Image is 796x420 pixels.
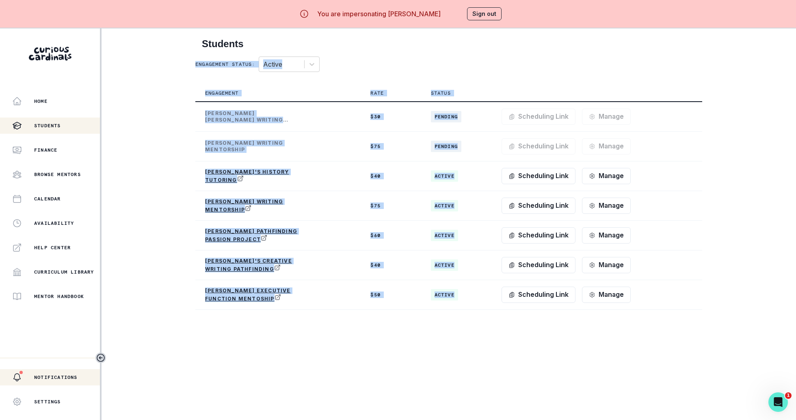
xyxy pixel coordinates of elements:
p: Status [431,90,451,96]
p: You are impersonating [PERSON_NAME] [317,9,441,19]
button: Manage [582,287,631,303]
button: Manage [582,138,631,155]
a: [PERSON_NAME] Executive Function Mentoship [205,287,303,302]
a: [PERSON_NAME] Writing Mentorship [205,198,303,213]
p: $ 75 [370,202,411,209]
p: Settings [34,398,61,405]
p: Students [34,122,61,129]
h2: Students [202,38,696,50]
p: Rate [370,90,384,96]
p: $ 40 [370,173,411,179]
button: Scheduling Link [502,287,575,303]
p: Mentor Handbook [34,293,84,300]
p: [PERSON_NAME] Writing Mentorship [205,140,303,153]
span: Pending [431,111,461,122]
button: Manage [582,109,631,125]
p: $ 30 [370,113,411,120]
p: [PERSON_NAME] [PERSON_NAME] Writing Academic Mentorship [205,110,303,123]
a: [PERSON_NAME] Pathfinding Passion Project [205,228,303,243]
p: Engagement [205,90,238,96]
p: $ 60 [370,232,411,239]
span: active [431,230,458,241]
iframe: Intercom live chat [768,392,788,412]
button: Scheduling Link [502,109,575,125]
p: Finance [34,147,57,153]
p: Help Center [34,244,71,251]
span: 1 [785,392,792,399]
button: Scheduling Link [502,227,575,244]
button: Toggle sidebar [95,353,106,363]
p: Calendar [34,196,61,202]
button: Manage [582,227,631,244]
p: $ 40 [370,262,411,268]
button: Scheduling Link [502,198,575,214]
p: Browse Mentors [34,171,81,178]
span: active [431,170,458,182]
button: Sign out [467,7,502,20]
button: Manage [582,257,631,273]
p: Home [34,98,48,104]
p: Engagement status: [195,61,255,67]
button: Manage [582,168,631,184]
a: [PERSON_NAME]'s Creative Writing Pathfinding [205,258,303,272]
p: $ 75 [370,143,411,150]
span: active [431,259,458,271]
button: Scheduling Link [502,168,575,184]
button: Scheduling Link [502,257,575,273]
img: Curious Cardinals Logo [29,47,71,61]
a: [PERSON_NAME]'s History tutoring [205,169,303,183]
p: Curriculum Library [34,269,94,275]
button: Manage [582,198,631,214]
button: Scheduling Link [502,138,575,155]
p: $ 50 [370,292,411,298]
span: active [431,200,458,211]
span: Pending [431,141,461,152]
span: active [431,289,458,300]
p: Availability [34,220,74,226]
p: Notifications [34,374,78,381]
